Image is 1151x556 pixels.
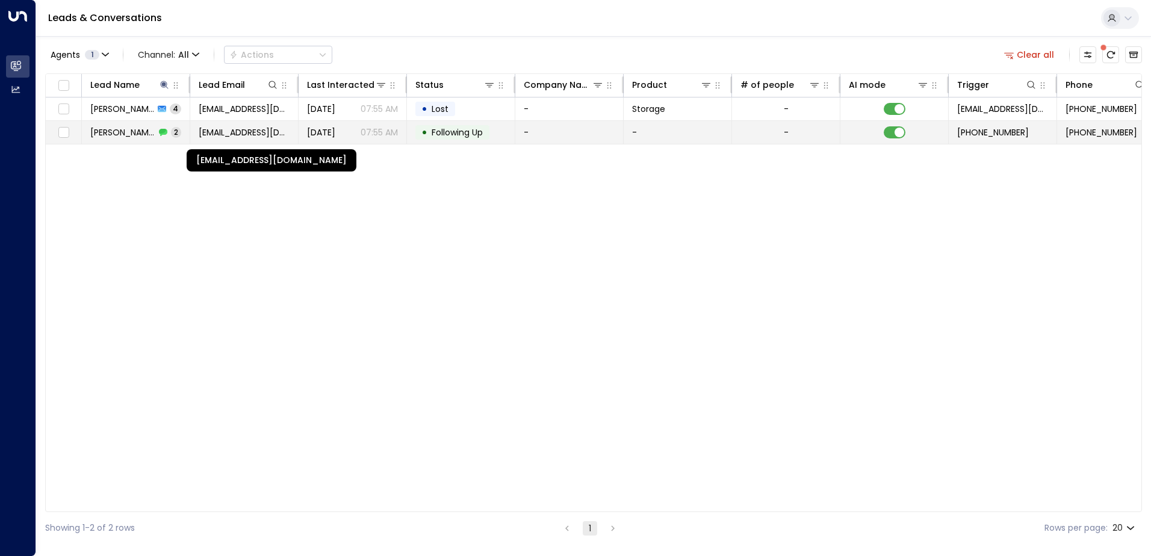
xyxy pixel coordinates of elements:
span: 2 [171,127,181,137]
div: Showing 1-2 of 2 rows [45,522,135,534]
span: Julen Oyon [90,126,155,138]
span: julenoyon@gmail.com [199,126,290,138]
div: Status [415,78,444,92]
span: Lost [432,103,448,115]
div: Product [632,78,712,92]
div: Lead Name [90,78,140,92]
span: leads@space-station.co.uk [957,103,1048,115]
div: Phone [1066,78,1146,92]
div: # of people [740,78,821,92]
div: [EMAIL_ADDRESS][DOMAIN_NAME] [187,149,356,171]
div: Company Name [524,78,592,92]
div: Lead Email [199,78,279,92]
span: +447562292132 [1066,103,1137,115]
button: Archived Leads [1125,46,1142,63]
span: There are new threads available. Refresh the grid to view the latest updates. [1102,46,1119,63]
label: Rows per page: [1044,522,1108,534]
div: Trigger [957,78,1037,92]
span: All [178,50,189,60]
div: AI mode [849,78,929,92]
div: Phone [1066,78,1093,92]
div: • [421,99,427,119]
button: page 1 [583,521,597,536]
span: 4 [170,103,181,114]
div: Company Name [524,78,604,92]
span: +447562292132 [957,126,1029,138]
span: Aug 29, 2025 [307,103,335,115]
span: Following Up [432,126,483,138]
div: Trigger [957,78,989,92]
span: Aug 25, 2025 [307,126,335,138]
p: 07:55 AM [361,126,398,138]
div: AI mode [849,78,886,92]
td: - [624,121,732,144]
td: - [515,97,624,120]
div: • [421,122,427,143]
div: Lead Name [90,78,170,92]
span: Channel: [133,46,204,63]
div: Product [632,78,667,92]
div: Lead Email [199,78,245,92]
span: julenoyon@gmail.com [199,103,290,115]
div: Status [415,78,495,92]
div: Actions [229,49,274,60]
nav: pagination navigation [559,520,621,536]
button: Agents1 [45,46,113,63]
span: +447562292132 [1066,126,1137,138]
div: - [784,126,789,138]
span: Julen Oyon [90,103,154,115]
button: Customize [1079,46,1096,63]
div: - [784,103,789,115]
div: Last Interacted [307,78,387,92]
div: # of people [740,78,794,92]
span: Agents [51,51,80,59]
span: Toggle select all [56,78,71,93]
button: Channel:All [133,46,204,63]
span: Toggle select row [56,125,71,140]
div: Button group with a nested menu [224,46,332,64]
button: Actions [224,46,332,64]
span: 1 [85,50,99,60]
a: Leads & Conversations [48,11,162,25]
span: Toggle select row [56,102,71,117]
div: 20 [1112,519,1137,537]
button: Clear all [999,46,1059,63]
p: 07:55 AM [361,103,398,115]
td: - [515,121,624,144]
div: Last Interacted [307,78,374,92]
span: Storage [632,103,665,115]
